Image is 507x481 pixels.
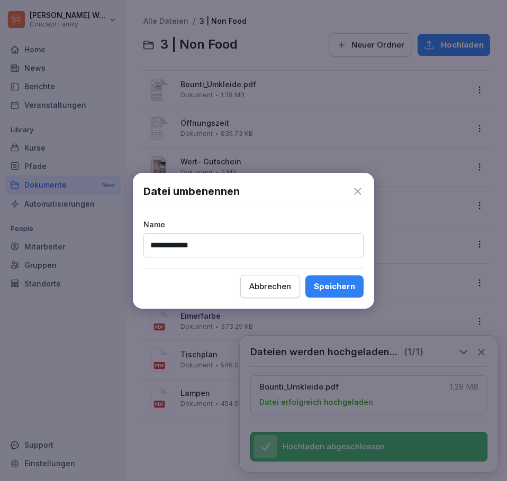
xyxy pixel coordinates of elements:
[143,183,240,199] h1: Datei umbenennen
[249,281,291,292] div: Abbrechen
[305,275,364,298] button: Speichern
[314,281,355,292] div: Speichern
[143,219,364,230] p: Name
[240,275,300,298] button: Abbrechen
